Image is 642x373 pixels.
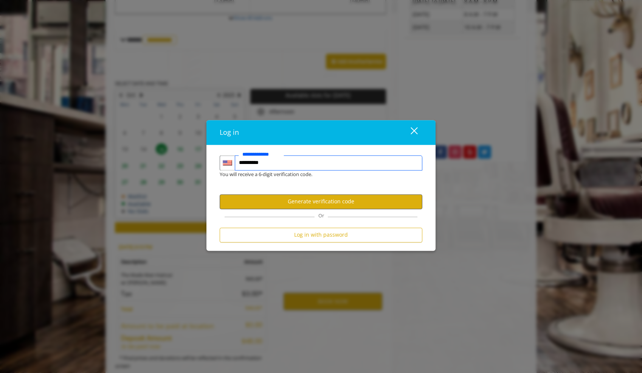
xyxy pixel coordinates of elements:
[220,128,239,137] span: Log in
[402,127,417,138] div: close dialog
[315,212,328,219] span: Or
[397,125,422,140] button: close dialog
[220,155,235,170] div: Country
[220,228,422,242] button: Log in with password
[214,170,417,178] div: You will receive a 6-digit verification code.
[220,194,422,209] button: Generate verification code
